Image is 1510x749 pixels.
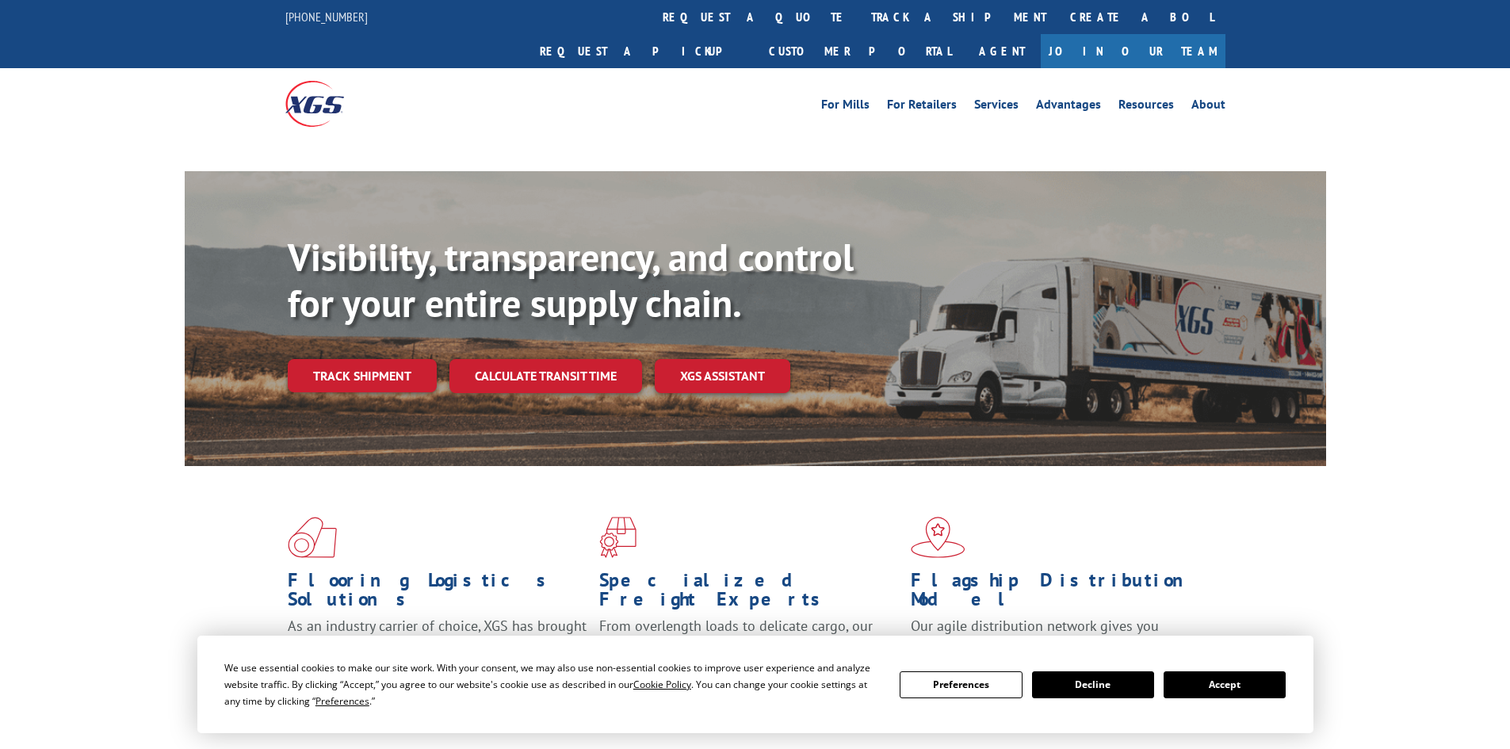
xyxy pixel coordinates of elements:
a: Agent [963,34,1041,68]
span: Our agile distribution network gives you nationwide inventory management on demand. [911,617,1202,654]
a: Track shipment [288,359,437,392]
h1: Flooring Logistics Solutions [288,571,587,617]
h1: Flagship Distribution Model [911,571,1210,617]
a: Customer Portal [757,34,963,68]
a: About [1191,98,1225,116]
img: xgs-icon-total-supply-chain-intelligence-red [288,517,337,558]
a: Services [974,98,1019,116]
a: [PHONE_NUMBER] [285,9,368,25]
div: We use essential cookies to make our site work. With your consent, we may also use non-essential ... [224,659,881,709]
a: For Mills [821,98,870,116]
img: xgs-icon-focused-on-flooring-red [599,517,636,558]
p: From overlength loads to delicate cargo, our experienced staff knows the best way to move your fr... [599,617,899,687]
b: Visibility, transparency, and control for your entire supply chain. [288,232,854,327]
a: Request a pickup [528,34,757,68]
span: Preferences [315,694,369,708]
span: As an industry carrier of choice, XGS has brought innovation and dedication to flooring logistics... [288,617,587,673]
div: Cookie Consent Prompt [197,636,1313,733]
h1: Specialized Freight Experts [599,571,899,617]
span: Cookie Policy [633,678,691,691]
a: Calculate transit time [449,359,642,393]
img: xgs-icon-flagship-distribution-model-red [911,517,965,558]
button: Accept [1164,671,1286,698]
button: Decline [1032,671,1154,698]
a: For Retailers [887,98,957,116]
button: Preferences [900,671,1022,698]
a: Advantages [1036,98,1101,116]
a: Join Our Team [1041,34,1225,68]
a: Resources [1118,98,1174,116]
a: XGS ASSISTANT [655,359,790,393]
